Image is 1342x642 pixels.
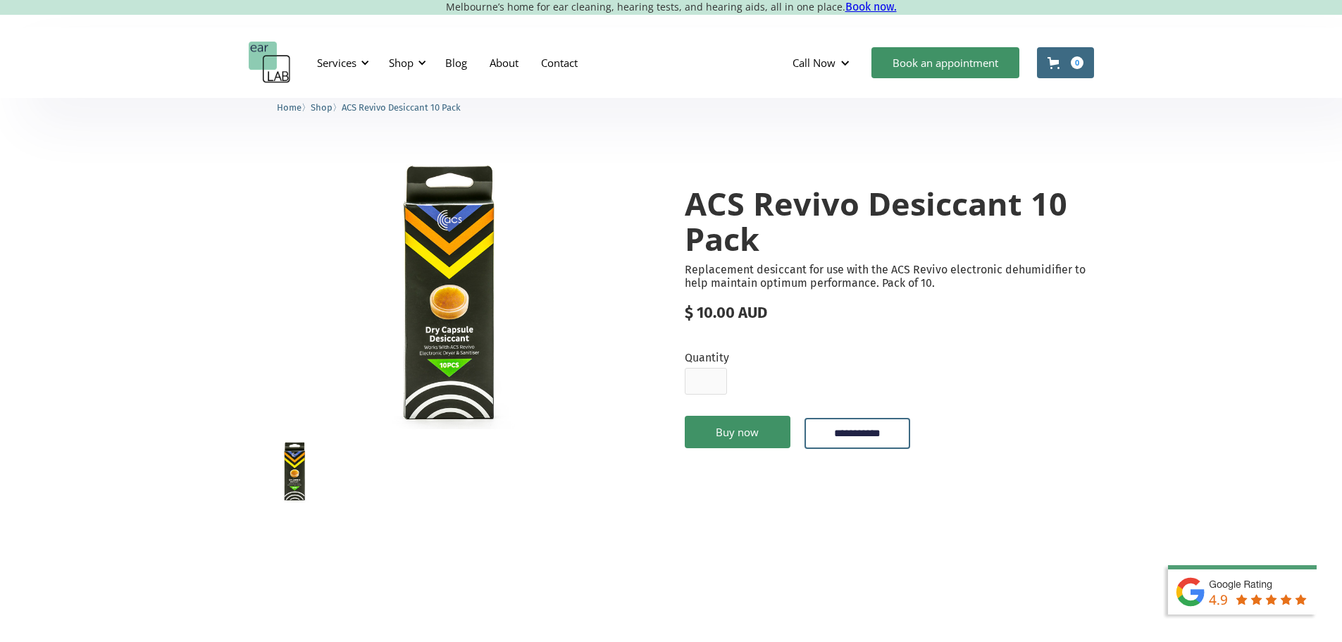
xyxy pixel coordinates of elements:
h1: ACS Revivo Desiccant 10 Pack [685,186,1094,256]
a: Open cart [1037,47,1094,78]
div: Services [317,56,356,70]
div: Services [309,42,373,84]
div: $ 10.00 AUD [685,304,1094,322]
p: Replacement desiccant for use with the ACS Revivo electronic dehumidifier to help maintain optimu... [685,263,1094,290]
div: Call Now [793,56,835,70]
div: 0 [1071,56,1083,69]
a: Buy now [685,416,790,448]
a: open lightbox [249,158,658,429]
div: Call Now [781,42,864,84]
label: Quantity [685,351,729,364]
div: Shop [389,56,414,70]
a: ACS Revivo Desiccant 10 Pack [342,100,461,113]
a: Home [277,100,302,113]
span: Shop [311,102,333,113]
li: 〉 [277,100,311,115]
a: Book an appointment [871,47,1019,78]
a: Shop [311,100,333,113]
a: home [249,42,291,84]
a: open lightbox [249,440,342,502]
span: Home [277,102,302,113]
div: Shop [380,42,430,84]
li: 〉 [311,100,342,115]
img: ACS Revivo Desiccant 10 Pack [249,158,658,429]
a: Blog [434,42,478,83]
a: About [478,42,530,83]
a: Contact [530,42,589,83]
span: ACS Revivo Desiccant 10 Pack [342,102,461,113]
